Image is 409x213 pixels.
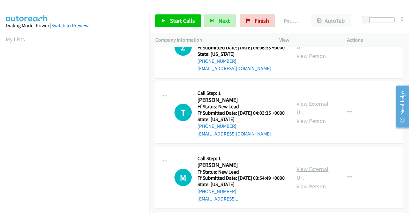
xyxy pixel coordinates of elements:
div: Dialing Mode: Power | [6,22,144,29]
div: The call is yet to be attempted [174,104,192,121]
span: Next [219,17,230,24]
h5: Call Step: 1 [197,90,285,96]
h1: M [174,169,192,186]
a: [PHONE_NUMBER] [197,123,236,129]
a: View External Url [297,100,328,116]
a: [EMAIL_ADDRESS]... [197,196,240,202]
p: Actions [347,36,403,44]
button: Next [204,14,236,27]
a: Switch to Preview [51,22,89,29]
div: Delay between calls (in seconds) [365,17,395,22]
a: Finish [240,14,275,27]
h5: Ff Status: New Lead [197,103,285,110]
h5: State: [US_STATE] [197,181,285,188]
span: Start Calls [170,17,195,24]
h5: State: [US_STATE] [197,51,285,57]
a: [EMAIL_ADDRESS][DOMAIN_NAME] [197,131,271,137]
div: 0 [400,14,403,23]
h5: Call Step: 1 [197,155,285,162]
h5: State: [US_STATE] [197,116,285,123]
a: [EMAIL_ADDRESS][DOMAIN_NAME] [197,65,271,71]
p: Company Information [155,36,268,44]
h5: Ff Submitted Date: [DATE] 03:54:49 +0000 [197,175,285,181]
h1: Z [174,38,192,56]
iframe: Resource Center [391,81,409,132]
a: [PHONE_NUMBER] [197,188,236,194]
a: My Lists [6,36,25,43]
h2: [PERSON_NAME] [197,161,283,169]
p: Paused [284,17,300,25]
h2: [PERSON_NAME] [197,96,283,104]
h1: T [174,104,192,121]
div: The call is yet to be attempted [174,38,192,56]
div: The call is yet to be attempted [174,169,192,186]
a: [PHONE_NUMBER] [197,58,236,64]
a: Start Calls [155,14,201,27]
h5: Ff Submitted Date: [DATE] 04:03:35 +0000 [197,110,285,116]
a: View External Url [297,165,328,181]
button: AutoTab [311,14,351,27]
a: View External Url [297,35,328,51]
h5: Ff Status: New Lead [197,169,285,175]
a: View Person [297,52,326,60]
a: View Person [297,183,326,190]
p: View [279,36,336,44]
a: View Person [297,117,326,125]
h5: Ff Submitted Date: [DATE] 04:06:33 +0000 [197,45,285,51]
span: Finish [255,17,269,24]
